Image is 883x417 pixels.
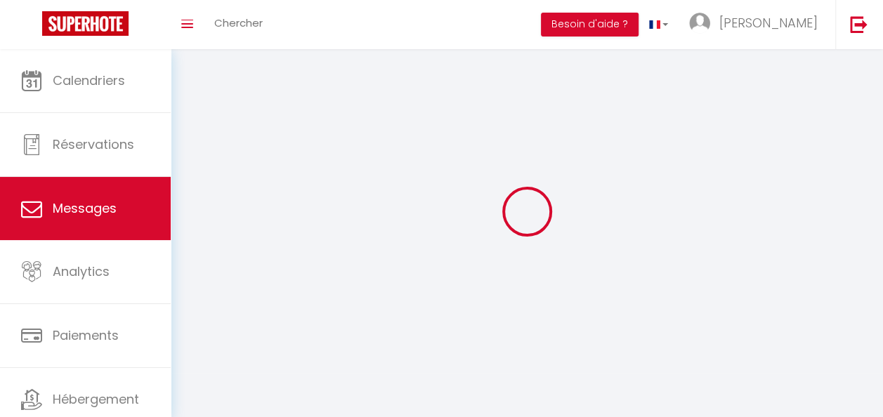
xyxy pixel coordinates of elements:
[53,72,125,89] span: Calendriers
[689,13,710,34] img: ...
[541,13,639,37] button: Besoin d'aide ?
[53,390,139,408] span: Hébergement
[53,263,110,280] span: Analytics
[850,15,868,33] img: logout
[53,199,117,217] span: Messages
[214,15,263,30] span: Chercher
[53,326,119,344] span: Paiements
[42,11,129,36] img: Super Booking
[719,14,818,32] span: [PERSON_NAME]
[53,135,134,153] span: Réservations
